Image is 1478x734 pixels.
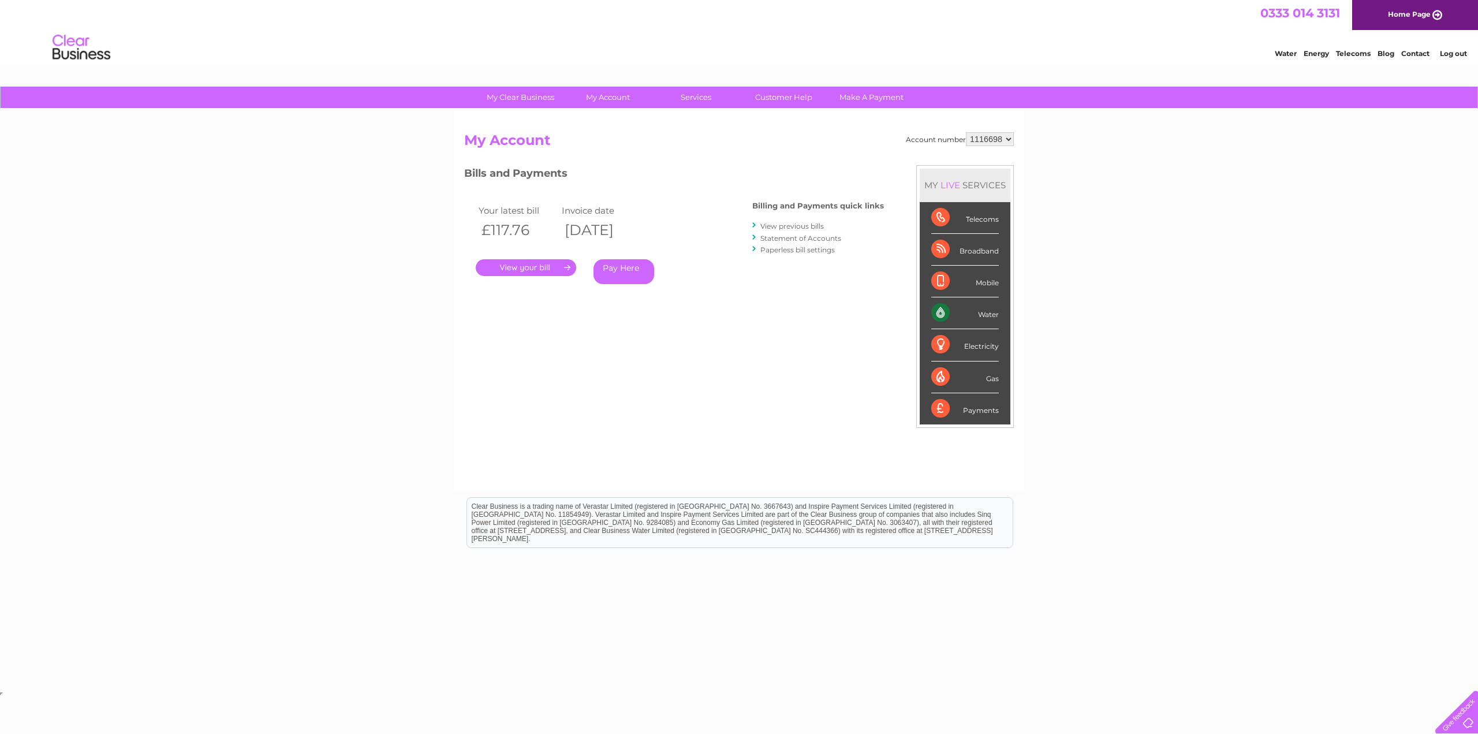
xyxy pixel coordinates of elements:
[931,329,999,361] div: Electricity
[824,87,919,108] a: Make A Payment
[931,393,999,424] div: Payments
[1336,49,1371,58] a: Telecoms
[752,202,884,210] h4: Billing and Payments quick links
[1440,49,1467,58] a: Log out
[464,165,884,185] h3: Bills and Payments
[1304,49,1329,58] a: Energy
[760,234,841,243] a: Statement of Accounts
[52,30,111,65] img: logo.png
[467,6,1013,56] div: Clear Business is a trading name of Verastar Limited (registered in [GEOGRAPHIC_DATA] No. 3667643...
[736,87,831,108] a: Customer Help
[1275,49,1297,58] a: Water
[559,218,642,242] th: [DATE]
[1260,6,1340,20] a: 0333 014 3131
[476,259,576,276] a: .
[938,180,962,191] div: LIVE
[476,203,559,218] td: Your latest bill
[760,245,835,254] a: Paperless bill settings
[1378,49,1394,58] a: Blog
[464,132,1014,154] h2: My Account
[906,132,1014,146] div: Account number
[920,169,1010,202] div: MY SERVICES
[931,266,999,297] div: Mobile
[559,203,642,218] td: Invoice date
[594,259,654,284] a: Pay Here
[760,222,824,230] a: View previous bills
[476,218,559,242] th: £117.76
[648,87,744,108] a: Services
[931,362,999,393] div: Gas
[931,297,999,329] div: Water
[931,202,999,234] div: Telecoms
[1401,49,1430,58] a: Contact
[931,234,999,266] div: Broadband
[561,87,656,108] a: My Account
[473,87,568,108] a: My Clear Business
